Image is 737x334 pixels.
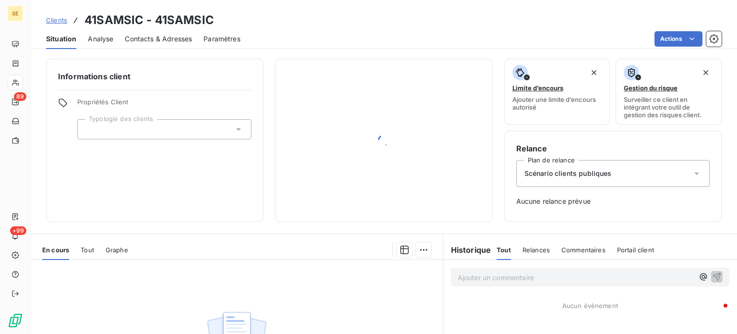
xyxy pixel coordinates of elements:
[561,246,606,254] span: Commentaires
[42,246,69,254] span: En cours
[443,244,491,256] h6: Historique
[497,246,511,254] span: Tout
[85,125,93,134] input: Ajouter une valeur
[84,12,214,29] h3: 41SAMSIC - 41SAMSIC
[504,59,610,125] button: Limite d’encoursAjouter une limite d’encours autorisé
[46,16,67,24] span: Clients
[524,169,612,178] span: Scénario clients publiques
[8,313,23,328] img: Logo LeanPay
[624,84,678,92] span: Gestion du risque
[512,96,602,111] span: Ajouter une limite d’encours autorisé
[616,59,722,125] button: Gestion du risqueSurveiller ce client en intégrant votre outil de gestion des risques client.
[624,96,713,119] span: Surveiller ce client en intégrant votre outil de gestion des risques client.
[512,84,563,92] span: Limite d’encours
[88,34,113,44] span: Analyse
[58,71,251,82] h6: Informations client
[562,302,618,309] span: Aucun évènement
[203,34,240,44] span: Paramètres
[46,34,76,44] span: Situation
[617,246,654,254] span: Portail client
[516,143,710,154] h6: Relance
[77,98,251,111] span: Propriétés Client
[704,301,727,324] iframe: Intercom live chat
[106,246,128,254] span: Graphe
[14,92,26,101] span: 89
[654,31,702,47] button: Actions
[125,34,192,44] span: Contacts & Adresses
[516,197,710,206] span: Aucune relance prévue
[8,6,23,21] div: SE
[523,246,550,254] span: Relances
[46,15,67,25] a: Clients
[10,226,26,235] span: +99
[81,246,94,254] span: Tout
